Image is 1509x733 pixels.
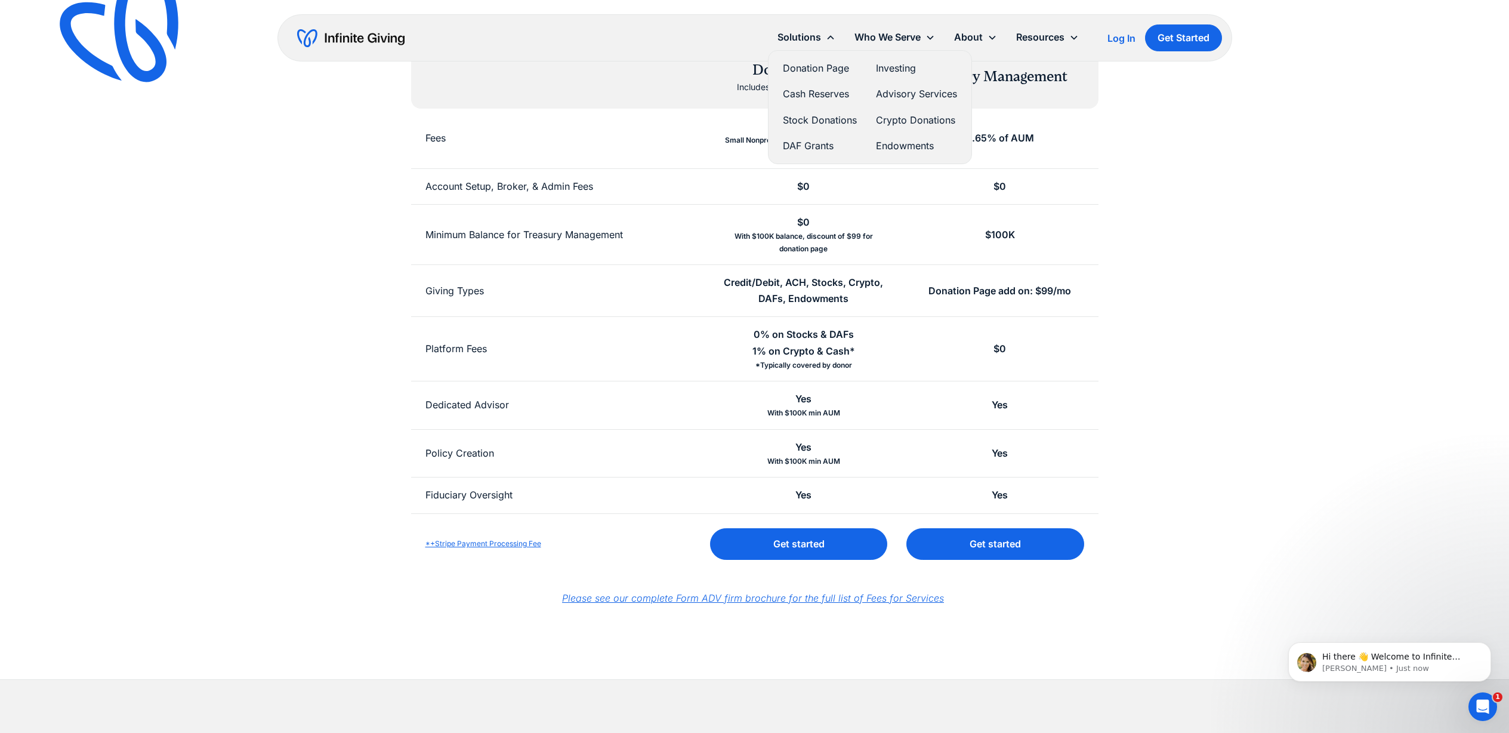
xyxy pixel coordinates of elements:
div: Yes [795,391,811,407]
a: *+Stripe Payment Processing Fee [425,539,541,548]
div: With $100K balance, discount of $99 for donation page [720,230,887,255]
nav: Solutions [768,50,972,164]
div: Credit/Debit, ACH, Stocks, Crypto, DAFs, Endowments [720,275,887,307]
a: home [297,29,405,48]
div: 0% on Stocks & DAFs 1% on Crypto & Cash* [752,327,855,359]
div: $0 [797,214,810,230]
div: Solutions [768,24,845,50]
div: Solutions [777,29,821,45]
a: Endowments [876,138,957,154]
div: Donation Page add on: $99/mo [928,283,1071,299]
a: Advisory Services [876,86,957,102]
div: Yes [992,445,1008,461]
a: Cash Reserves [783,86,857,102]
div: Yes [992,487,1008,503]
div: Resources [1007,24,1088,50]
div: Resources [1016,29,1064,45]
div: Who We Serve [854,29,921,45]
div: Yes [992,397,1008,413]
div: *Typically covered by donor [755,359,852,371]
span: 1 [1493,692,1502,702]
div: Donation Page [737,60,860,81]
div: Giving Types [425,283,484,299]
a: Log In [1107,31,1135,45]
div: About [945,24,1007,50]
div: With $100K min AUM [767,407,840,419]
div: 0.65% of AUM [965,130,1034,146]
div: Small Nonprofit Discount & Enterprise Options Available [720,134,887,159]
a: Donation Page [783,60,857,76]
div: $0 [993,341,1006,357]
div: Platform Fees [425,341,487,357]
div: Treasury Management [922,67,1067,87]
div: Minimum Balance for Treasury Management [425,227,623,243]
div: $0 [797,178,810,195]
div: Policy Creation [425,445,494,461]
a: Crypto Donations [876,112,957,128]
a: Investing [876,60,957,76]
div: Includes Treasury Management [737,80,860,94]
a: DAF Grants [783,138,857,154]
a: Please see our complete Form ADV firm brochure for the full list of Fees for Services [562,592,944,604]
a: Get started [710,528,887,560]
div: About [954,29,983,45]
div: Dedicated Advisor [425,397,509,413]
div: $100K [985,227,1015,243]
a: Stock Donations [783,112,857,128]
div: Yes [795,439,811,455]
div: Account Setup, Broker, & Admin Fees [425,178,593,195]
a: Get Started [1145,24,1222,51]
iframe: Intercom notifications message [1270,617,1509,701]
div: Fiduciary Oversight [425,487,513,503]
div: $0 [993,178,1006,195]
iframe: Intercom live chat [1468,692,1497,721]
div: Who We Serve [845,24,945,50]
a: Get started [906,528,1084,560]
div: Log In [1107,33,1135,43]
div: Yes [795,487,811,503]
div: With $100K min AUM [767,455,840,467]
div: Fees [425,130,446,146]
